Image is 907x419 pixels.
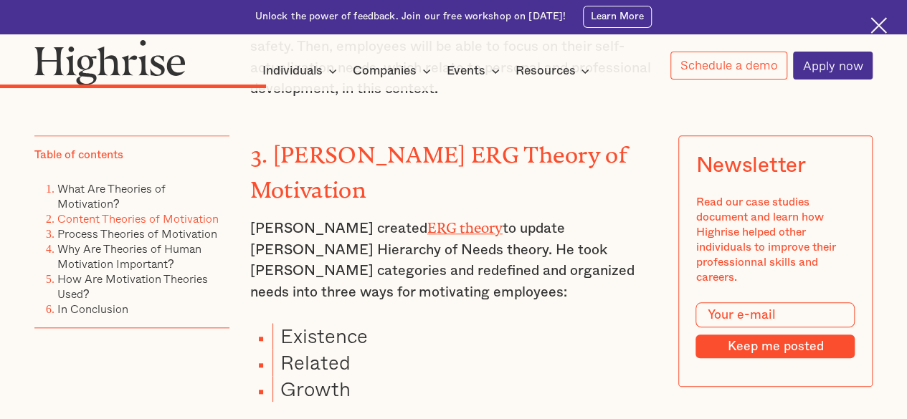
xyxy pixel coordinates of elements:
[250,142,627,191] strong: 3. [PERSON_NAME] ERG Theory of Motivation
[57,240,201,272] a: Why Are Theories of Human Motivation Important?
[583,6,652,28] a: Learn More
[57,180,166,212] a: What Are Theories of Motivation?
[262,62,341,80] div: Individuals
[447,62,485,80] div: Events
[870,17,887,34] img: Cross icon
[695,153,805,178] div: Newsletter
[34,39,186,85] img: Highrise logo
[255,10,566,24] div: Unlock the power of feedback. Join our free workshop on [DATE]!
[695,334,855,358] input: Keep me posted
[57,270,208,302] a: How Are Motivation Theories Used?
[695,195,855,285] div: Read our case studies document and learn how Highrise helped other individuals to improve their p...
[272,350,657,376] li: Related
[695,302,855,328] input: Your e-mail
[57,300,128,317] a: In Conclusion
[695,302,855,359] form: Modal Form
[57,210,219,227] a: Content Theories of Motivation
[272,323,657,350] li: Existence
[427,220,503,228] a: ERG theory
[353,62,435,80] div: Companies
[34,148,123,163] div: Table of contents
[57,225,217,242] a: Process Theories of Motivation
[272,376,657,403] li: Growth
[447,62,504,80] div: Events
[670,52,787,80] a: Schedule a demo
[515,62,575,80] div: Resources
[353,62,417,80] div: Companies
[515,62,594,80] div: Resources
[250,215,657,303] p: [PERSON_NAME] created to update [PERSON_NAME] Hierarchy of Needs theory. He took [PERSON_NAME] ca...
[793,52,873,80] a: Apply now
[262,62,323,80] div: Individuals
